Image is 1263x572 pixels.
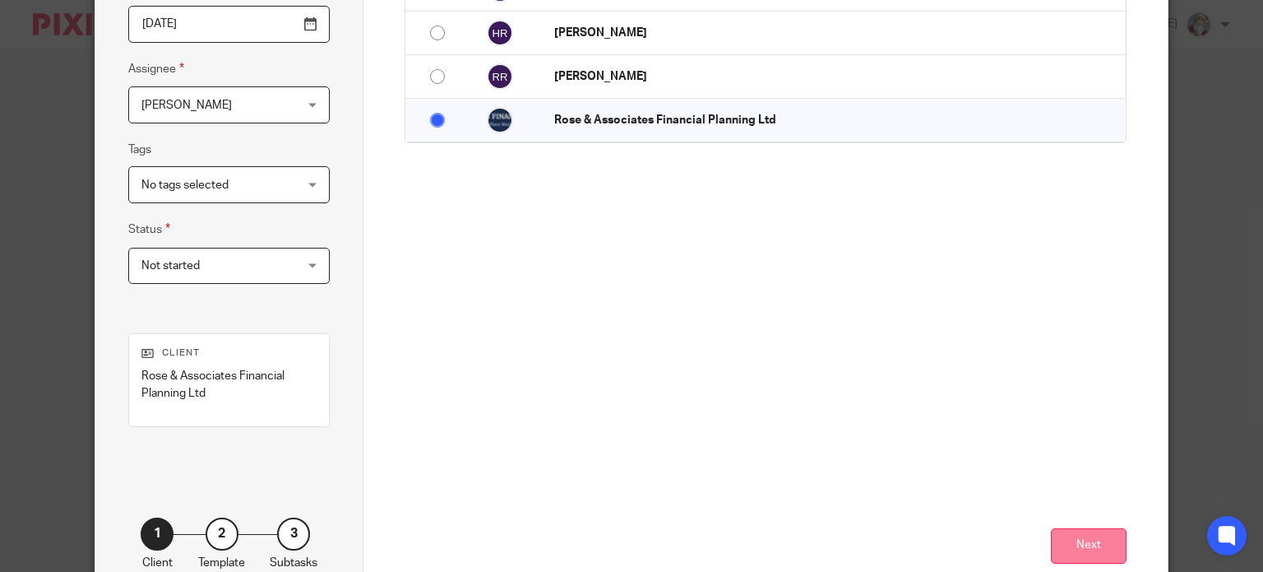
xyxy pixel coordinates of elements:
p: Subtasks [270,555,317,571]
p: [PERSON_NAME] [554,68,1117,85]
p: [PERSON_NAME] [554,25,1117,41]
div: 2 [206,518,238,551]
div: 3 [277,518,310,551]
span: No tags selected [141,179,229,191]
img: Logo.jpg [487,107,513,133]
label: Tags [128,142,151,158]
button: Next [1051,528,1127,564]
p: Template [198,555,245,571]
p: Client [142,555,173,571]
input: Use the arrow keys to pick a date [128,6,330,43]
img: svg%3E [487,20,513,46]
span: [PERSON_NAME] [141,100,232,111]
p: Rose & Associates Financial Planning Ltd [554,112,1117,128]
p: Rose & Associates Financial Planning Ltd [141,368,317,402]
label: Assignee [128,59,184,78]
label: Status [128,220,170,239]
p: Client [141,346,317,360]
span: Not started [141,260,200,272]
img: svg%3E [487,63,513,90]
div: 1 [141,518,173,551]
